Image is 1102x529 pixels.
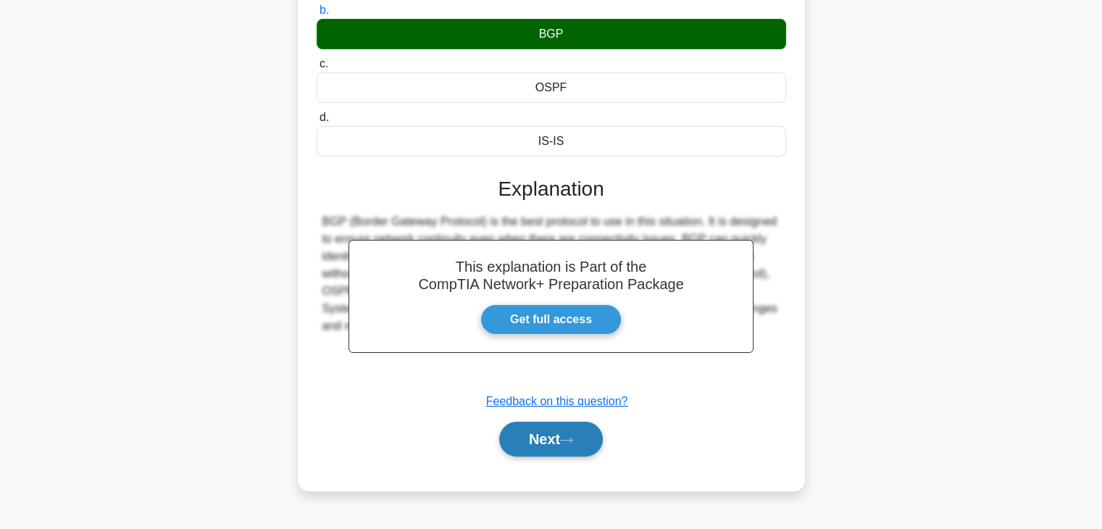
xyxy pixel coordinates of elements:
[320,111,329,123] span: d.
[317,72,786,103] div: OSPF
[317,126,786,157] div: IS-IS
[499,422,603,457] button: Next
[325,177,777,201] h3: Explanation
[320,57,328,70] span: c.
[322,213,780,335] div: BGP (Border Gateway Protocol) is the best protocol to use in this situation. It is designed to en...
[320,4,329,16] span: b.
[486,395,628,407] a: Feedback on this question?
[480,304,622,335] a: Get full access
[317,19,786,49] div: BGP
